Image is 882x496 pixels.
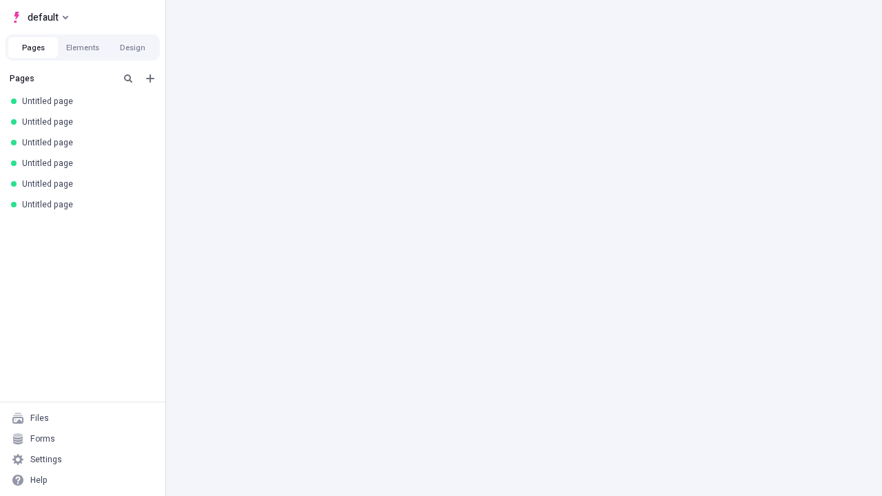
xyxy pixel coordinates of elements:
[8,37,58,58] button: Pages
[30,454,62,465] div: Settings
[28,9,59,25] span: default
[30,413,49,424] div: Files
[22,116,149,127] div: Untitled page
[22,96,149,107] div: Untitled page
[10,73,114,84] div: Pages
[142,70,158,87] button: Add new
[22,178,149,189] div: Untitled page
[58,37,107,58] button: Elements
[30,475,48,486] div: Help
[30,433,55,444] div: Forms
[107,37,157,58] button: Design
[6,7,74,28] button: Select site
[22,137,149,148] div: Untitled page
[22,158,149,169] div: Untitled page
[22,199,149,210] div: Untitled page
